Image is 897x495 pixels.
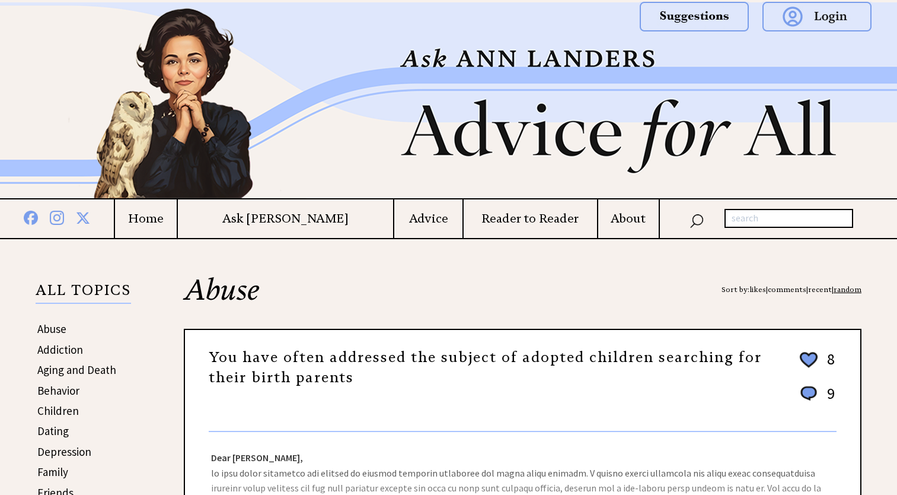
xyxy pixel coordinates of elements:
a: comments [768,285,806,294]
a: Aging and Death [37,363,116,377]
img: heart_outline%202.png [798,350,819,370]
img: right_new2.png [876,2,882,198]
img: facebook%20blue.png [24,208,38,225]
a: Dating [37,424,69,438]
strong: Dear [PERSON_NAME], [211,452,303,464]
a: Behavior [37,383,79,398]
img: instagram%20blue.png [50,208,64,225]
a: You have often addressed the subject of adopted children searching for their birth parents [209,348,762,386]
img: login.png [762,2,872,31]
a: About [598,211,659,226]
img: x%20blue.png [76,209,90,225]
a: Addiction [37,342,83,357]
a: Home [115,211,177,226]
p: ALL TOPICS [36,284,131,304]
img: suggestions.png [640,2,749,31]
a: random [834,285,861,294]
a: likes [749,285,766,294]
a: Depression [37,445,91,459]
img: header2b_v1.png [22,2,876,198]
a: Reader to Reader [464,211,597,226]
img: search_nav.png [689,211,704,229]
a: recent [808,285,832,294]
a: Advice [394,211,462,226]
a: Abuse [37,322,66,336]
a: Ask [PERSON_NAME] [178,211,394,226]
td: 8 [821,349,835,382]
div: Sort by: | | | [722,275,861,304]
td: 9 [821,383,835,415]
input: search [724,209,853,228]
img: message_round%201.png [798,384,819,403]
a: Children [37,404,79,418]
h2: Abuse [184,275,861,329]
a: Family [37,465,68,479]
